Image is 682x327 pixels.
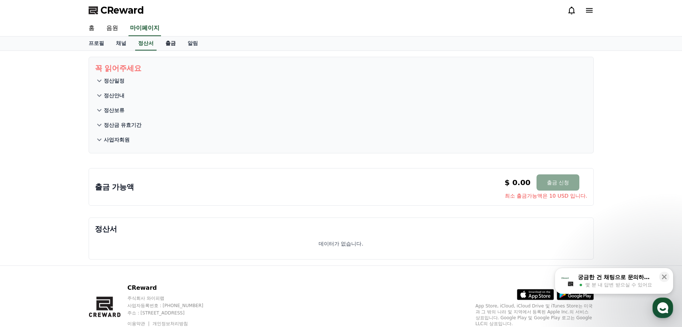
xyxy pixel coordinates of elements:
button: 출금 신청 [537,174,579,191]
p: 출금 가능액 [95,182,134,192]
span: 최소 출금가능액은 10 USD 입니다. [505,192,587,199]
a: CReward [89,4,144,16]
p: 정산보류 [104,107,124,114]
a: 알림 [182,36,204,51]
a: 음원 [100,21,124,36]
p: 정산금 유효기간 [104,121,142,129]
a: 설정 [95,234,142,252]
p: 정산일정 [104,77,124,84]
a: 출금 [160,36,182,51]
button: 정산안내 [95,88,587,103]
a: 프로필 [83,36,110,51]
button: 정산일정 [95,73,587,88]
p: 정산안내 [104,92,124,99]
p: App Store, iCloud, iCloud Drive 및 iTunes Store는 미국과 그 밖의 나라 및 지역에서 등록된 Apple Inc.의 서비스 상표입니다. Goo... [476,303,594,327]
a: 채널 [110,36,132,51]
button: 정산금 유효기간 [95,118,587,132]
button: 정산보류 [95,103,587,118]
a: 홈 [2,234,49,252]
span: 대화 [68,245,76,251]
a: 홈 [83,21,100,36]
p: 사업자등록번호 : [PHONE_NUMBER] [127,303,217,309]
p: 사업자회원 [104,136,130,143]
a: 대화 [49,234,95,252]
span: CReward [100,4,144,16]
a: 정산서 [135,36,157,51]
p: $ 0.00 [505,177,531,188]
p: CReward [127,283,217,292]
a: 개인정보처리방침 [152,321,188,326]
p: 정산서 [95,224,587,234]
a: 이용약관 [127,321,151,326]
p: 주소 : [STREET_ADDRESS] [127,310,217,316]
a: 마이페이지 [128,21,161,36]
p: 주식회사 와이피랩 [127,295,217,301]
button: 사업자회원 [95,132,587,147]
span: 설정 [114,245,123,251]
p: 꼭 읽어주세요 [95,63,587,73]
p: 데이터가 없습니다. [319,240,363,247]
span: 홈 [23,245,28,251]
